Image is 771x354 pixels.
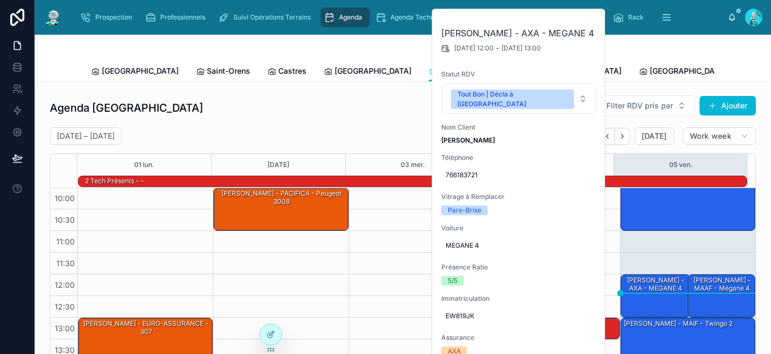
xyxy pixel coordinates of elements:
[606,100,673,111] span: Filter RDV pris par
[441,136,495,144] strong: [PERSON_NAME]
[621,275,690,317] div: [PERSON_NAME] - AXA - MEGANE 4
[669,154,692,176] button: 05 ven.
[441,333,597,342] span: Assurance
[57,131,115,141] h2: [DATE] – [DATE]
[50,100,203,115] h1: Agenda [GEOGRAPHIC_DATA]
[441,263,597,272] span: Présence Ratio
[215,189,347,207] div: [PERSON_NAME] - PACIFICA - Peugeot 3008
[441,192,597,201] span: Vitrage à Remplacer
[267,154,289,176] button: [DATE]
[688,275,755,317] div: [PERSON_NAME] - MAAF - Mégane 4
[639,61,727,83] a: [GEOGRAPHIC_DATA]
[233,13,311,22] span: Suivi Opérations Terrains
[642,131,667,141] span: [DATE]
[84,176,145,186] div: 2 Tech présents - -
[43,9,63,26] img: App logo
[446,241,593,250] span: MEGANE 4
[95,13,132,22] span: Prospection
[52,215,77,224] span: 10:30
[501,44,541,53] span: [DATE] 13:00
[448,205,481,215] div: Pare-Brise
[442,83,597,114] button: Select Button
[196,61,250,83] a: Saint-Orens
[623,319,734,329] div: [PERSON_NAME] - MAIF - Twingo 2
[441,70,597,79] span: Statut RDV
[623,275,690,293] div: [PERSON_NAME] - AXA - MEGANE 4
[496,44,499,53] span: -
[446,312,593,320] span: EW819JK
[52,194,77,203] span: 10:00
[683,127,756,145] button: Work week
[441,294,597,303] span: Immatriculation
[71,5,728,29] div: scrollable content
[610,8,651,27] a: Rack
[214,188,348,230] div: [PERSON_NAME] - PACIFICA - Peugeot 3008
[635,127,674,145] button: [DATE]
[52,280,77,289] span: 12:00
[597,95,695,116] button: Select Button
[80,319,212,337] div: [PERSON_NAME] - EURO-ASSURANCE - 307
[160,13,205,22] span: Professionnels
[142,8,213,27] a: Professionnels
[448,276,458,286] div: 5/5
[690,131,731,141] span: Work week
[458,89,568,109] div: Tout Bon | Décla à [GEOGRAPHIC_DATA]
[429,61,517,82] a: [GEOGRAPHIC_DATA]
[441,224,597,233] span: Voiture
[267,61,306,83] a: Castres
[650,66,727,76] span: [GEOGRAPHIC_DATA]
[700,96,756,115] button: Ajouter
[459,8,540,27] a: Confirmation RDV
[324,61,411,83] a: [GEOGRAPHIC_DATA]
[441,27,597,40] h2: [PERSON_NAME] - AXA - MEGANE 4
[54,259,77,268] span: 11:30
[454,44,494,53] span: [DATE] 12:00
[102,66,179,76] span: [GEOGRAPHIC_DATA]
[91,61,179,83] a: [GEOGRAPHIC_DATA]
[441,123,597,132] span: Nom Client
[52,324,77,333] span: 13:00
[372,8,456,27] a: Agenda Technicien
[321,8,370,27] a: Agenda
[77,8,140,27] a: Prospection
[339,13,362,22] span: Agenda
[401,154,425,176] button: 03 mer.
[441,153,597,162] span: Téléphone
[690,275,754,293] div: [PERSON_NAME] - MAAF - Mégane 4
[542,8,607,27] a: RDV Annulés
[615,128,630,145] button: Next
[207,66,250,76] span: Saint-Orens
[446,171,593,179] span: 766183721
[390,13,449,22] span: Agenda Technicien
[84,176,145,186] div: 2 Tech présents - -
[335,66,411,76] span: [GEOGRAPHIC_DATA]
[628,13,644,22] span: Rack
[134,154,154,176] button: 01 lun.
[215,8,318,27] a: Suivi Opérations Terrains
[278,66,306,76] span: Castres
[54,237,77,246] span: 11:00
[52,302,77,311] span: 12:30
[599,128,615,145] button: Back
